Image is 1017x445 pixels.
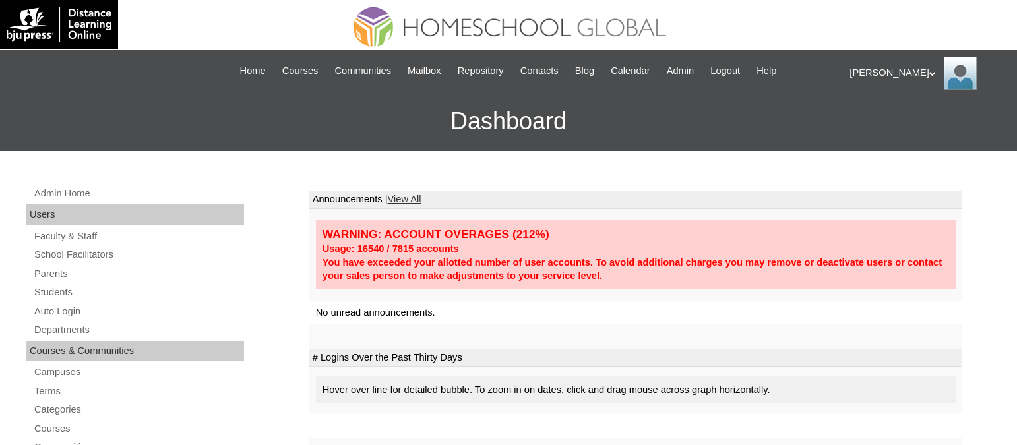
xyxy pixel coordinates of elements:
a: Mailbox [401,63,448,78]
img: logo-white.png [7,7,111,42]
a: Contacts [514,63,565,78]
span: Repository [458,63,504,78]
a: Students [33,284,244,301]
a: Home [233,63,272,78]
a: Repository [451,63,510,78]
td: # Logins Over the Past Thirty Days [309,349,962,367]
a: Calendar [604,63,656,78]
span: Home [240,63,266,78]
a: Courses [33,421,244,437]
span: Blog [575,63,594,78]
a: Courses [276,63,325,78]
span: Mailbox [408,63,441,78]
div: Courses & Communities [26,341,244,362]
h3: Dashboard [7,92,1010,151]
a: Help [750,63,783,78]
a: Admin [660,63,701,78]
div: [PERSON_NAME] [849,57,1004,90]
a: School Facilitators [33,247,244,263]
span: Communities [334,63,391,78]
div: WARNING: ACCOUNT OVERAGES (212%) [323,227,949,242]
a: Logout [704,63,747,78]
div: Hover over line for detailed bubble. To zoom in on dates, click and drag mouse across graph horiz... [316,376,956,403]
span: Contacts [520,63,559,78]
a: Communities [328,63,398,78]
strong: Usage: 16540 / 7815 accounts [323,243,459,254]
div: Users [26,204,244,225]
a: Categories [33,401,244,418]
td: Announcements | [309,191,962,209]
a: Auto Login [33,303,244,320]
span: Logout [710,63,740,78]
span: Help [756,63,776,78]
td: No unread announcements. [309,301,962,325]
a: Campuses [33,364,244,380]
span: Calendar [611,63,650,78]
a: Terms [33,383,244,400]
a: View All [388,194,421,204]
a: Admin Home [33,185,244,202]
a: Faculty & Staff [33,228,244,245]
a: Departments [33,322,244,338]
span: Courses [282,63,319,78]
div: You have exceeded your allotted number of user accounts. To avoid additional charges you may remo... [323,256,949,283]
img: Leslie Samaniego [944,57,977,90]
a: Parents [33,266,244,282]
a: Blog [569,63,601,78]
span: Admin [667,63,694,78]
